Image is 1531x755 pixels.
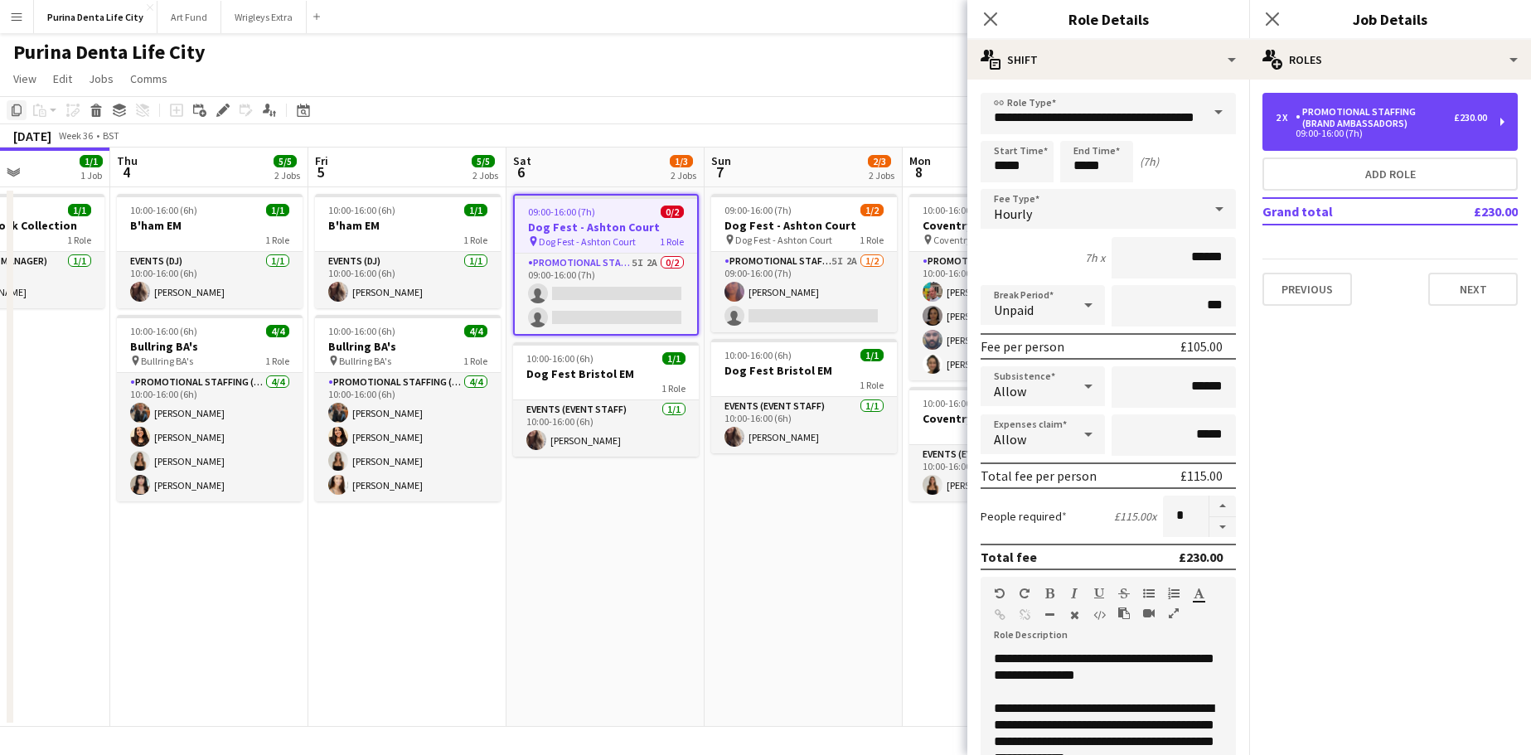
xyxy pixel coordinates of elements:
[909,387,1095,501] app-job-card: 10:00-16:00 (6h)1/1Coventry EM1 RoleEvents (Event Manager)1/110:00-16:00 (6h)[PERSON_NAME]
[513,153,531,168] span: Sat
[117,194,303,308] app-job-card: 10:00-16:00 (6h)1/1B'ham EM1 RoleEvents (DJ)1/110:00-16:00 (6h)[PERSON_NAME]
[994,431,1026,448] span: Allow
[513,342,699,457] app-job-card: 10:00-16:00 (6h)1/1Dog Fest Bristol EM1 RoleEvents (Event Staff)1/110:00-16:00 (6h)[PERSON_NAME]
[315,373,501,501] app-card-role: Promotional Staffing (Brand Ambassadors)4/410:00-16:00 (6h)[PERSON_NAME][PERSON_NAME][PERSON_NAME...
[315,194,501,308] app-job-card: 10:00-16:00 (6h)1/1B'ham EM1 RoleEvents (DJ)1/110:00-16:00 (6h)[PERSON_NAME]
[513,366,699,381] h3: Dog Fest Bristol EM
[1262,273,1352,306] button: Previous
[1140,154,1159,169] div: (7h)
[933,234,991,246] span: Coventry BA's
[68,204,91,216] span: 1/1
[661,382,686,394] span: 1 Role
[117,373,303,501] app-card-role: Promotional Staffing (Brand Ambassadors)4/410:00-16:00 (6h)[PERSON_NAME][PERSON_NAME][PERSON_NAME...
[34,1,157,33] button: Purina Denta Life City
[157,1,221,33] button: Art Fund
[994,206,1032,222] span: Hourly
[1180,338,1223,355] div: £105.00
[1168,587,1180,600] button: Ordered List
[909,445,1095,501] app-card-role: Events (Event Manager)1/110:00-16:00 (6h)[PERSON_NAME]
[7,68,43,90] a: View
[724,349,792,361] span: 10:00-16:00 (6h)
[1044,587,1055,600] button: Bold
[1019,587,1030,600] button: Redo
[513,194,699,336] app-job-card: 09:00-16:00 (7h)0/2Dog Fest - Ashton Court Dog Fest - Ashton Court1 RolePromotional Staffing (Bra...
[513,400,699,457] app-card-role: Events (Event Staff)1/110:00-16:00 (6h)[PERSON_NAME]
[1085,250,1105,265] div: 7h x
[265,234,289,246] span: 1 Role
[315,218,501,233] h3: B'ham EM
[528,206,595,218] span: 09:00-16:00 (7h)
[339,355,391,367] span: Bullring BA's
[967,8,1249,30] h3: Role Details
[515,220,697,235] h3: Dog Fest - Ashton Court
[274,169,300,181] div: 2 Jobs
[1118,607,1130,620] button: Paste as plain text
[1296,106,1454,129] div: Promotional Staffing (Brand Ambassadors)
[46,68,79,90] a: Edit
[981,509,1067,524] label: People required
[1454,112,1487,123] div: £230.00
[1249,8,1531,30] h3: Job Details
[1262,198,1419,225] td: Grand total
[114,162,138,181] span: 4
[907,162,931,181] span: 8
[711,397,897,453] app-card-role: Events (Event Staff)1/110:00-16:00 (6h)[PERSON_NAME]
[472,169,498,181] div: 2 Jobs
[709,162,731,181] span: 7
[909,194,1095,380] div: 10:00-16:00 (6h)4/4Coventry BA's Coventry BA's1 RolePromotional Staffing (Brand Ambassadors)4/410...
[1093,587,1105,600] button: Underline
[860,234,884,246] span: 1 Role
[117,315,303,501] app-job-card: 10:00-16:00 (6h)4/4Bullring BA's Bullring BA's1 RolePromotional Staffing (Brand Ambassadors)4/410...
[994,302,1034,318] span: Unpaid
[315,315,501,501] app-job-card: 10:00-16:00 (6h)4/4Bullring BA's Bullring BA's1 RolePromotional Staffing (Brand Ambassadors)4/410...
[472,155,495,167] span: 5/5
[670,155,693,167] span: 1/3
[13,40,206,65] h1: Purina Denta Life City
[869,169,894,181] div: 2 Jobs
[130,204,197,216] span: 10:00-16:00 (6h)
[994,383,1026,399] span: Allow
[117,339,303,354] h3: Bullring BA's
[526,352,594,365] span: 10:00-16:00 (6h)
[909,252,1095,380] app-card-role: Promotional Staffing (Brand Ambassadors)4/410:00-16:00 (6h)[PERSON_NAME][PERSON_NAME][PERSON_NAME...
[266,325,289,337] span: 4/4
[53,71,72,86] span: Edit
[1180,467,1223,484] div: £115.00
[117,153,138,168] span: Thu
[80,169,102,181] div: 1 Job
[1143,607,1155,620] button: Insert video
[981,549,1037,565] div: Total fee
[464,325,487,337] span: 4/4
[860,204,884,216] span: 1/2
[1114,509,1156,524] div: £115.00 x
[711,252,897,332] app-card-role: Promotional Staffing (Brand Ambassadors)5I2A1/209:00-16:00 (7h)[PERSON_NAME]
[1209,517,1236,538] button: Decrease
[117,252,303,308] app-card-role: Events (DJ)1/110:00-16:00 (6h)[PERSON_NAME]
[661,206,684,218] span: 0/2
[67,234,91,246] span: 1 Role
[266,204,289,216] span: 1/1
[117,218,303,233] h3: B'ham EM
[1276,112,1296,123] div: 2 x
[1262,157,1518,191] button: Add role
[13,71,36,86] span: View
[662,352,686,365] span: 1/1
[724,204,792,216] span: 09:00-16:00 (7h)
[55,129,96,142] span: Week 36
[967,40,1249,80] div: Shift
[981,338,1064,355] div: Fee per person
[328,325,395,337] span: 10:00-16:00 (6h)
[1168,607,1180,620] button: Fullscreen
[923,397,990,409] span: 10:00-16:00 (6h)
[909,411,1095,426] h3: Coventry EM
[994,587,1005,600] button: Undo
[315,153,328,168] span: Fri
[141,355,193,367] span: Bullring BA's
[80,155,103,167] span: 1/1
[464,204,487,216] span: 1/1
[315,339,501,354] h3: Bullring BA's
